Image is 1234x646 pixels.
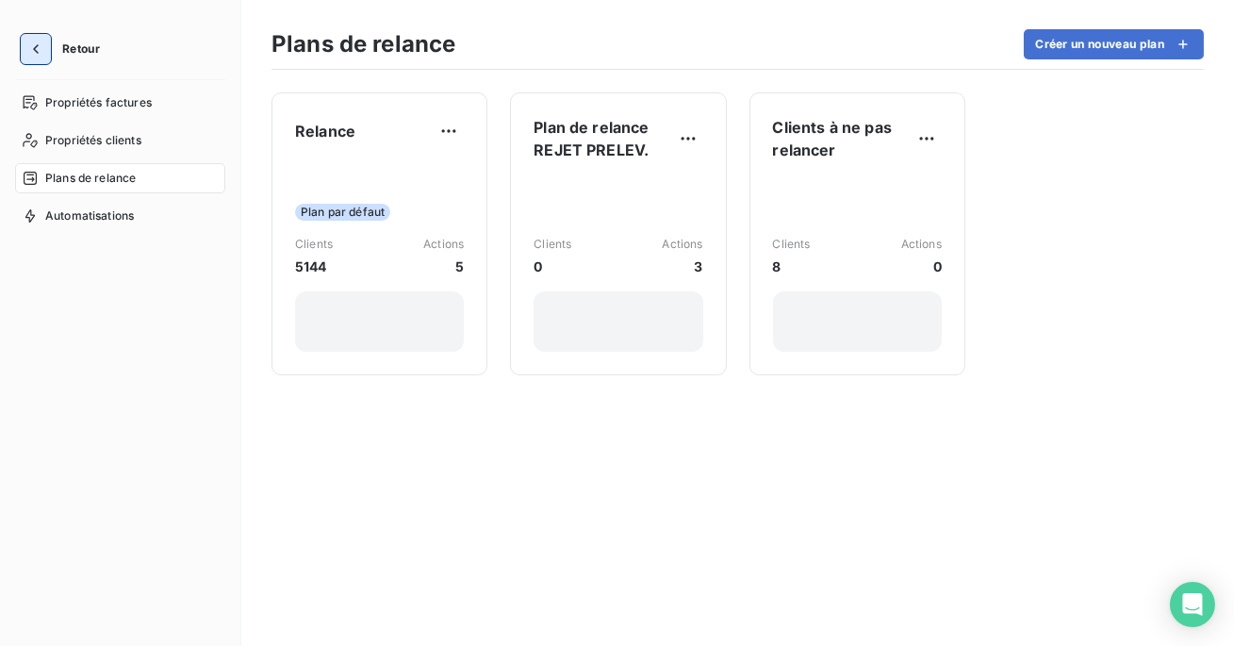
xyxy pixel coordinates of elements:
span: Propriétés clients [45,132,141,149]
span: Actions [423,236,464,253]
a: Plans de relance [15,163,225,193]
span: Plans de relance [45,170,136,187]
span: 5 [423,257,464,276]
span: 8 [773,257,811,276]
span: Plan par défaut [295,204,390,221]
span: Propriétés factures [45,94,152,111]
span: Clients [773,236,811,253]
span: Clients [534,236,571,253]
span: Relance [295,120,355,142]
span: Actions [662,236,702,253]
span: 0 [901,257,942,276]
span: Plan de relance REJET PRELEV. [534,116,672,161]
span: Retour [62,43,100,55]
span: Actions [901,236,942,253]
span: Clients [295,236,333,253]
span: Clients à ne pas relancer [773,116,912,161]
a: Propriétés factures [15,88,225,118]
h3: Plans de relance [271,27,455,61]
span: 3 [662,257,702,276]
button: Retour [15,34,115,64]
a: Automatisations [15,201,225,231]
div: Open Intercom Messenger [1170,582,1215,627]
button: Créer un nouveau plan [1024,29,1204,59]
span: 5144 [295,257,333,276]
span: Automatisations [45,207,134,224]
a: Propriétés clients [15,125,225,156]
span: 0 [534,257,571,276]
